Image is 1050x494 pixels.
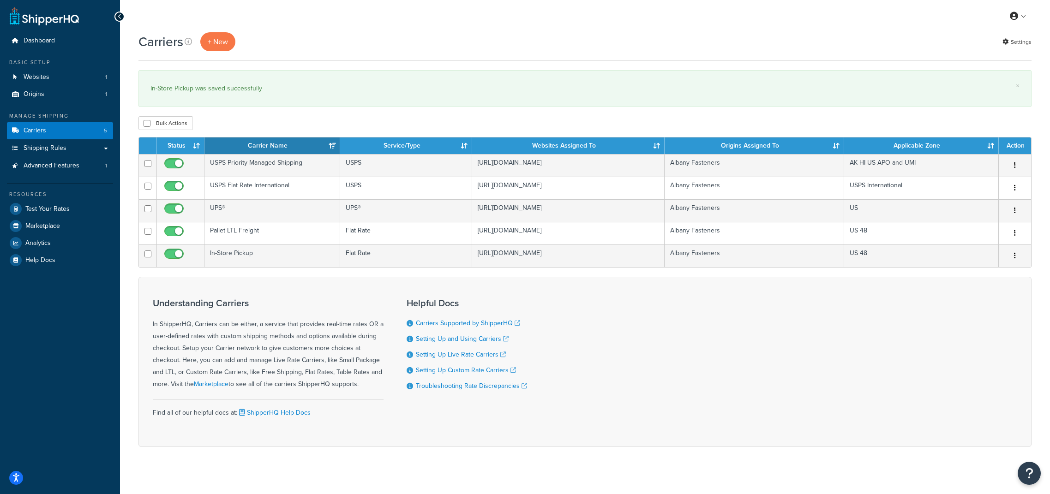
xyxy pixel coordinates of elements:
a: Test Your Rates [7,201,113,217]
a: Troubleshooting Rate Discrepancies [416,381,527,391]
div: In-Store Pickup was saved successfully [150,82,1020,95]
a: Carriers Supported by ShipperHQ [416,318,520,328]
span: Origins [24,90,44,98]
button: Open Resource Center [1018,462,1041,485]
span: 5 [104,127,107,135]
div: Find all of our helpful docs at: [153,399,384,419]
td: UPS® [204,199,340,222]
span: 1 [105,73,107,81]
th: Carrier Name: activate to sort column ascending [204,137,340,154]
div: Basic Setup [7,59,113,66]
td: Albany Fasteners [665,222,844,244]
a: × [1016,82,1020,89]
a: Marketplace [7,218,113,234]
a: ShipperHQ Home [10,7,79,25]
span: Shipping Rules [24,144,66,152]
a: Websites 1 [7,69,113,86]
div: Resources [7,190,113,198]
h3: Helpful Docs [407,298,527,308]
td: USPS Priority Managed Shipping [204,154,340,177]
span: 1 [105,162,107,170]
a: Setting Up Live Rate Carriers [416,350,506,359]
th: Service/Type: activate to sort column ascending [340,137,473,154]
button: Bulk Actions [138,116,192,130]
li: Origins [7,86,113,103]
h1: Carriers [138,33,183,51]
span: Test Your Rates [25,205,70,213]
td: Albany Fasteners [665,154,844,177]
a: Advanced Features 1 [7,157,113,174]
a: Setting Up and Using Carriers [416,334,509,344]
th: Action [999,137,1031,154]
td: Flat Rate [340,244,473,267]
td: Albany Fasteners [665,177,844,199]
td: USPS [340,177,473,199]
a: ShipperHQ Help Docs [237,408,311,417]
th: Status: activate to sort column ascending [157,137,204,154]
td: In-Store Pickup [204,244,340,267]
td: US 48 [844,244,999,267]
td: USPS Flat Rate International [204,177,340,199]
td: UPS® [340,199,473,222]
td: [URL][DOMAIN_NAME] [472,244,664,267]
div: In ShipperHQ, Carriers can be either, a service that provides real-time rates OR a user-defined r... [153,298,384,390]
td: Flat Rate [340,222,473,244]
li: Websites [7,69,113,86]
span: Marketplace [25,222,60,230]
td: [URL][DOMAIN_NAME] [472,177,664,199]
a: Analytics [7,235,113,251]
td: Albany Fasteners [665,199,844,222]
td: Pallet LTL Freight [204,222,340,244]
div: Manage Shipping [7,112,113,120]
button: + New [200,32,235,51]
td: USPS International [844,177,999,199]
a: Settings [1002,36,1032,48]
span: Advanced Features [24,162,79,170]
td: Albany Fasteners [665,244,844,267]
span: Help Docs [25,256,55,264]
span: Analytics [25,239,51,247]
span: 1 [105,90,107,98]
a: Carriers 5 [7,122,113,139]
a: Marketplace [194,379,228,389]
a: Dashboard [7,32,113,49]
td: [URL][DOMAIN_NAME] [472,199,664,222]
li: Carriers [7,122,113,139]
th: Websites Assigned To: activate to sort column ascending [472,137,664,154]
td: US 48 [844,222,999,244]
a: Help Docs [7,252,113,268]
td: [URL][DOMAIN_NAME] [472,222,664,244]
td: US [844,199,999,222]
h3: Understanding Carriers [153,298,384,308]
li: Advanced Features [7,157,113,174]
a: Shipping Rules [7,140,113,157]
th: Origins Assigned To: activate to sort column ascending [665,137,844,154]
td: AK HI US APO and UMI [844,154,999,177]
span: Dashboard [24,37,55,45]
th: Applicable Zone: activate to sort column ascending [844,137,999,154]
a: Origins 1 [7,86,113,103]
span: Carriers [24,127,46,135]
td: [URL][DOMAIN_NAME] [472,154,664,177]
a: Setting Up Custom Rate Carriers [416,365,516,375]
span: Websites [24,73,49,81]
td: USPS [340,154,473,177]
